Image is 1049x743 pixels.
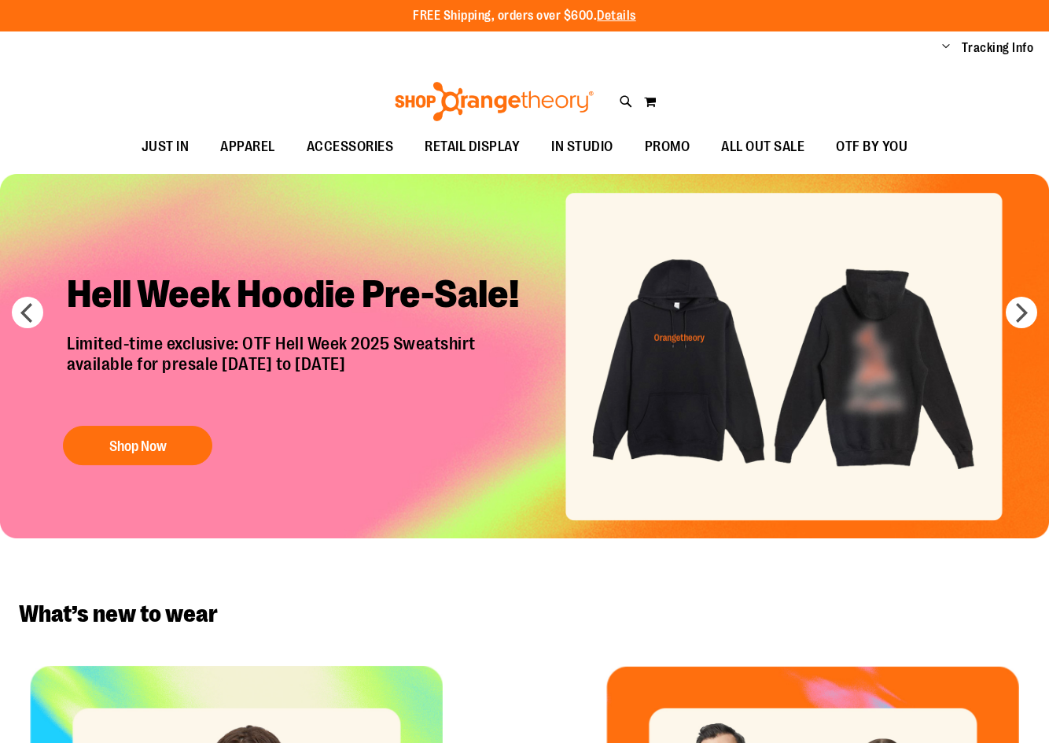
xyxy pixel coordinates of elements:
span: APPAREL [220,129,275,164]
p: Limited-time exclusive: OTF Hell Week 2025 Sweatshirt available for presale [DATE] to [DATE] [55,334,547,411]
img: Shop Orangetheory [392,82,596,121]
span: RETAIL DISPLAY [425,129,520,164]
a: Tracking Info [962,39,1034,57]
button: next [1006,297,1037,328]
a: Details [597,9,636,23]
span: PROMO [645,129,690,164]
button: Shop Now [63,426,212,465]
a: Hell Week Hoodie Pre-Sale! Limited-time exclusive: OTF Hell Week 2025 Sweatshirtavailable for pre... [55,259,547,474]
button: Account menu [942,40,950,56]
h2: Hell Week Hoodie Pre-Sale! [55,259,547,334]
span: OTF BY YOU [836,129,907,164]
span: JUST IN [142,129,190,164]
span: ALL OUT SALE [721,129,804,164]
span: ACCESSORIES [307,129,394,164]
p: FREE Shipping, orders over $600. [413,7,636,25]
button: prev [12,297,43,328]
h2: What’s new to wear [19,601,1030,627]
span: IN STUDIO [551,129,613,164]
